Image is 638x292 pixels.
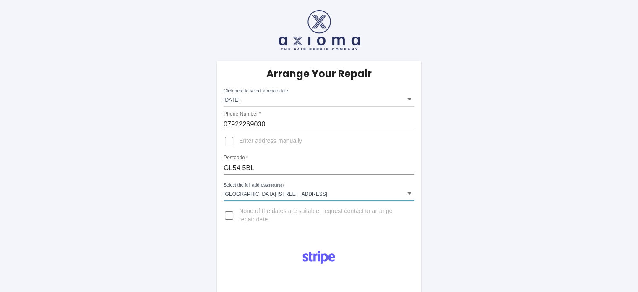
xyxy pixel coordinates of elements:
label: Postcode [224,154,248,161]
div: [GEOGRAPHIC_DATA] [STREET_ADDRESS] [224,186,414,201]
label: Select the full address [224,182,284,189]
label: Phone Number [224,110,261,118]
img: Logo [298,247,340,268]
small: (required) [268,184,284,187]
span: None of the dates are suitable, request contact to arrange repair date. [239,207,408,224]
label: Click here to select a repair date [224,88,288,94]
span: Enter address manually [239,137,302,145]
img: axioma [279,10,360,50]
h5: Arrange Your Repair [266,67,372,81]
div: [DATE] [224,92,414,107]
